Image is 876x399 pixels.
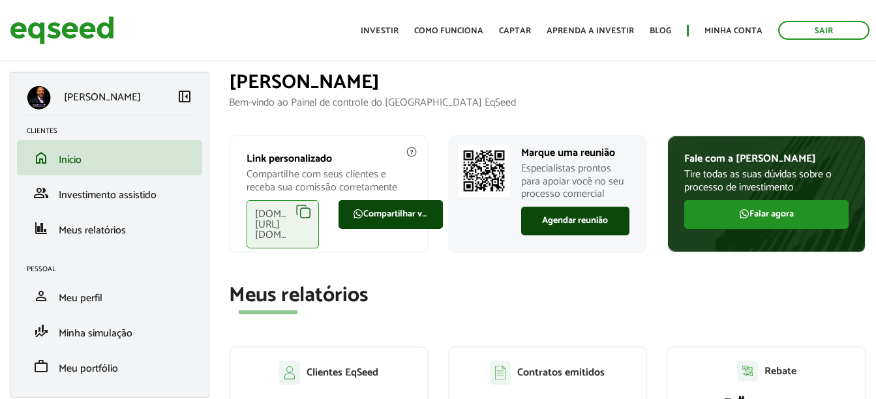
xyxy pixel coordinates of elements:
a: personMeu perfil [27,288,192,304]
span: home [33,150,49,166]
p: Contratos emitidos [517,366,605,379]
span: Investimento assistido [59,186,157,204]
a: Aprenda a investir [547,27,634,35]
p: Link personalizado [247,153,411,165]
span: finance_mode [33,323,49,339]
a: homeInício [27,150,192,166]
a: finance_modeMinha simulação [27,323,192,339]
p: Bem-vindo ao Painel de controle do [GEOGRAPHIC_DATA] EqSeed [229,96,866,109]
span: Início [59,151,82,169]
span: Minha simulação [59,325,132,342]
a: financeMeus relatórios [27,220,192,236]
span: person [33,288,49,304]
img: agent-clientes.svg [279,361,300,384]
h2: Clientes [27,127,202,135]
li: Minha simulação [17,314,202,349]
p: Marque uma reunião [521,147,630,159]
p: Rebate [764,365,796,377]
div: [DOMAIN_NAME][URL][DOMAIN_NAME] [247,200,319,248]
li: Meu perfil [17,278,202,314]
a: workMeu portfólio [27,359,192,374]
a: Agendar reunião [521,207,630,235]
a: Falar agora [684,200,849,229]
img: agent-relatorio.svg [737,361,758,381]
a: Minha conta [704,27,763,35]
a: Compartilhar via WhatsApp [339,200,443,229]
span: Meu perfil [59,289,102,307]
h2: Pessoal [27,265,202,273]
span: work [33,359,49,374]
p: Especialistas prontos para apoiar você no seu processo comercial [521,162,630,200]
img: EqSeed [10,13,114,48]
img: Marcar reunião com consultor [458,145,510,197]
h1: [PERSON_NAME] [229,72,866,93]
p: Compartilhe com seus clientes e receba sua comissão corretamente [247,168,411,193]
img: FaWhatsapp.svg [353,209,363,219]
li: Meus relatórios [17,211,202,246]
li: Início [17,140,202,175]
span: left_panel_close [177,89,192,104]
img: agent-contratos.svg [490,361,511,385]
li: Investimento assistido [17,175,202,211]
a: Como funciona [414,27,483,35]
a: Captar [499,27,531,35]
p: Clientes EqSeed [307,366,378,379]
img: FaWhatsapp.svg [739,209,749,219]
a: Investir [361,27,399,35]
span: Meus relatórios [59,222,126,239]
a: groupInvestimento assistido [27,185,192,201]
p: [PERSON_NAME] [64,91,141,104]
a: Blog [650,27,671,35]
span: finance [33,220,49,236]
h2: Meus relatórios [229,284,866,307]
img: agent-meulink-info2.svg [406,146,417,158]
li: Meu portfólio [17,349,202,384]
span: group [33,185,49,201]
span: Meu portfólio [59,360,118,377]
p: Tire todas as suas dúvidas sobre o processo de investimento [684,168,849,193]
a: Sair [778,21,869,40]
a: Colapsar menu [177,89,192,107]
p: Fale com a [PERSON_NAME] [684,153,849,165]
